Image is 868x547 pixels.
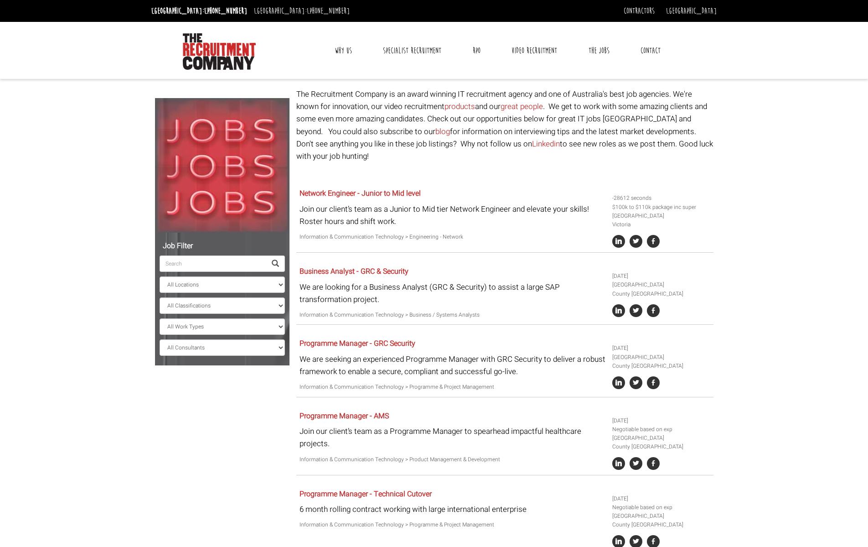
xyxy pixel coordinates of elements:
[300,311,605,319] p: Information & Communication Technology > Business / Systems Analysts
[252,4,352,18] li: [GEOGRAPHIC_DATA]:
[183,33,256,70] img: The Recruitment Company
[300,203,605,228] p: Join our client’s team as a Junior to Mid tier Network Engineer and elevate your skills! Roster h...
[307,6,350,16] a: [PHONE_NUMBER]
[300,425,605,450] p: Join our client’s team as a Programme Manager to spearhead impactful healthcare projects.
[204,6,247,16] a: [PHONE_NUMBER]
[300,266,408,277] a: Business Analyst - GRC & Security
[612,194,710,203] li: -28612 seconds
[300,521,605,529] p: Information & Communication Technology > Programme & Project Management
[300,281,605,306] p: We are looking for a Business Analyst (GRC & Security) to assist a large SAP transformation project.
[300,188,421,199] a: Network Engineer - Junior to Mid level
[328,39,359,62] a: Why Us
[149,4,249,18] li: [GEOGRAPHIC_DATA]:
[582,39,616,62] a: The Jobs
[624,6,655,16] a: Contractors
[466,39,487,62] a: RPO
[160,255,266,272] input: Search
[300,383,605,391] p: Information & Communication Technology > Programme & Project Management
[505,39,564,62] a: Video Recruitment
[612,434,710,451] li: [GEOGRAPHIC_DATA] County [GEOGRAPHIC_DATA]
[300,503,605,516] p: 6 month rolling contract working with large international enterprise
[444,101,475,112] a: products
[296,88,713,162] p: The Recruitment Company is an award winning IT recruitment agency and one of Australia's best job...
[612,203,710,212] li: $100k to $110k package inc super
[501,101,543,112] a: great people
[612,344,710,353] li: [DATE]
[155,98,289,233] img: Jobs, Jobs, Jobs
[666,6,717,16] a: [GEOGRAPHIC_DATA]
[300,338,415,349] a: Programme Manager - GRC Security
[300,455,605,464] p: Information & Communication Technology > Product Management & Development
[612,212,710,229] li: [GEOGRAPHIC_DATA] Victoria
[300,411,389,422] a: Programme Manager - AMS
[612,495,710,503] li: [DATE]
[612,417,710,425] li: [DATE]
[612,353,710,370] li: [GEOGRAPHIC_DATA] County [GEOGRAPHIC_DATA]
[532,138,560,150] a: Linkedin
[634,39,667,62] a: Contact
[300,353,605,378] p: We are seeking an experienced Programme Manager with GRC Security to deliver a robust framework t...
[612,425,710,434] li: Negotiable based on exp
[160,242,285,250] h5: Job Filter
[612,281,710,298] li: [GEOGRAPHIC_DATA] County [GEOGRAPHIC_DATA]
[376,39,448,62] a: Specialist Recruitment
[612,503,710,512] li: Negotiable based on exp
[300,233,605,241] p: Information & Communication Technology > Engineering - Network
[612,512,710,529] li: [GEOGRAPHIC_DATA] County [GEOGRAPHIC_DATA]
[612,272,710,281] li: [DATE]
[300,489,432,500] a: Programme Manager - Technical Cutover
[435,126,450,137] a: blog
